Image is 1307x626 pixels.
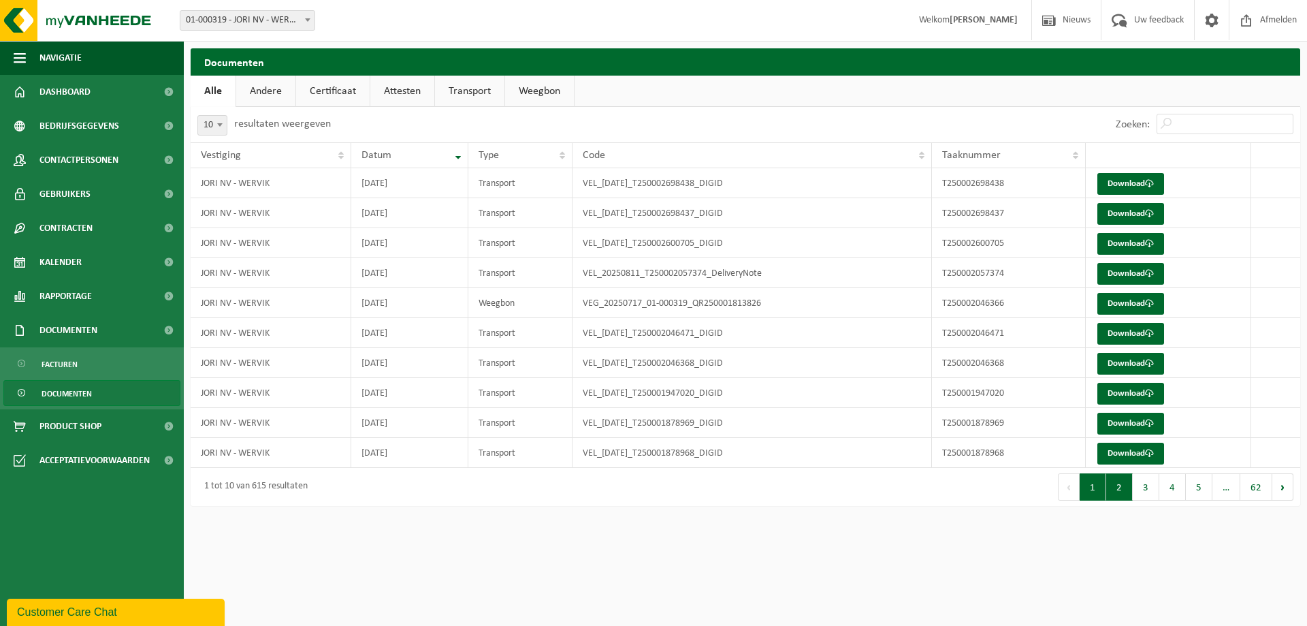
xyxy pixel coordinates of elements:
[932,348,1085,378] td: T250002046368
[351,168,468,198] td: [DATE]
[468,348,572,378] td: Transport
[1080,473,1106,501] button: 1
[505,76,574,107] a: Weegbon
[191,348,351,378] td: JORI NV - WERVIK
[351,318,468,348] td: [DATE]
[583,150,605,161] span: Code
[932,378,1085,408] td: T250001947020
[351,438,468,468] td: [DATE]
[468,378,572,408] td: Transport
[39,75,91,109] span: Dashboard
[351,258,468,288] td: [DATE]
[572,408,933,438] td: VEL_[DATE]_T250001878969_DIGID
[468,258,572,288] td: Transport
[3,351,180,377] a: Facturen
[351,198,468,228] td: [DATE]
[572,318,933,348] td: VEL_[DATE]_T250002046471_DIGID
[198,116,227,135] span: 10
[39,143,118,177] span: Contactpersonen
[572,438,933,468] td: VEL_[DATE]_T250001878968_DIGID
[39,109,119,143] span: Bedrijfsgegevens
[1212,473,1240,501] span: …
[1097,413,1164,435] a: Download
[1186,473,1212,501] button: 5
[191,48,1300,75] h2: Documenten
[7,596,227,626] iframe: chat widget
[932,318,1085,348] td: T250002046471
[39,409,101,443] span: Product Shop
[932,408,1085,438] td: T250001878969
[1097,203,1164,225] a: Download
[1133,473,1159,501] button: 3
[370,76,434,107] a: Attesten
[1240,473,1272,501] button: 62
[191,228,351,258] td: JORI NV - WERVIK
[932,168,1085,198] td: T250002698438
[572,198,933,228] td: VEL_[DATE]_T250002698437_DIGID
[191,438,351,468] td: JORI NV - WERVIK
[191,408,351,438] td: JORI NV - WERVIK
[1116,119,1150,130] label: Zoeken:
[932,198,1085,228] td: T250002698437
[932,288,1085,318] td: T250002046366
[932,228,1085,258] td: T250002600705
[296,76,370,107] a: Certificaat
[39,279,92,313] span: Rapportage
[351,348,468,378] td: [DATE]
[1106,473,1133,501] button: 2
[1097,353,1164,375] a: Download
[468,318,572,348] td: Transport
[351,378,468,408] td: [DATE]
[236,76,295,107] a: Andere
[932,438,1085,468] td: T250001878968
[191,198,351,228] td: JORI NV - WERVIK
[39,41,82,75] span: Navigatie
[191,168,351,198] td: JORI NV - WERVIK
[1097,263,1164,285] a: Download
[197,475,308,499] div: 1 tot 10 van 615 resultaten
[39,245,82,279] span: Kalender
[1159,473,1186,501] button: 4
[351,408,468,438] td: [DATE]
[1097,323,1164,345] a: Download
[1272,473,1293,501] button: Next
[191,76,236,107] a: Alle
[180,11,314,30] span: 01-000319 - JORI NV - WERVIK
[3,380,180,406] a: Documenten
[572,348,933,378] td: VEL_[DATE]_T250002046368_DIGID
[468,168,572,198] td: Transport
[191,318,351,348] td: JORI NV - WERVIK
[1097,173,1164,195] a: Download
[39,443,150,478] span: Acceptatievoorwaarden
[197,115,227,136] span: 10
[42,351,78,377] span: Facturen
[435,76,504,107] a: Transport
[191,378,351,408] td: JORI NV - WERVIK
[234,119,331,129] label: resultaten weergeven
[468,438,572,468] td: Transport
[572,258,933,288] td: VEL_20250811_T250002057374_DeliveryNote
[468,198,572,228] td: Transport
[468,228,572,258] td: Transport
[572,378,933,408] td: VEL_[DATE]_T250001947020_DIGID
[932,258,1085,288] td: T250002057374
[572,228,933,258] td: VEL_[DATE]_T250002600705_DIGID
[1058,473,1080,501] button: Previous
[351,288,468,318] td: [DATE]
[479,150,499,161] span: Type
[39,177,91,211] span: Gebruikers
[42,381,92,407] span: Documenten
[1097,443,1164,465] a: Download
[950,15,1018,25] strong: [PERSON_NAME]
[191,258,351,288] td: JORI NV - WERVIK
[361,150,391,161] span: Datum
[191,288,351,318] td: JORI NV - WERVIK
[180,10,315,31] span: 01-000319 - JORI NV - WERVIK
[351,228,468,258] td: [DATE]
[39,313,97,347] span: Documenten
[1097,383,1164,405] a: Download
[201,150,241,161] span: Vestiging
[468,288,572,318] td: Weegbon
[1097,293,1164,315] a: Download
